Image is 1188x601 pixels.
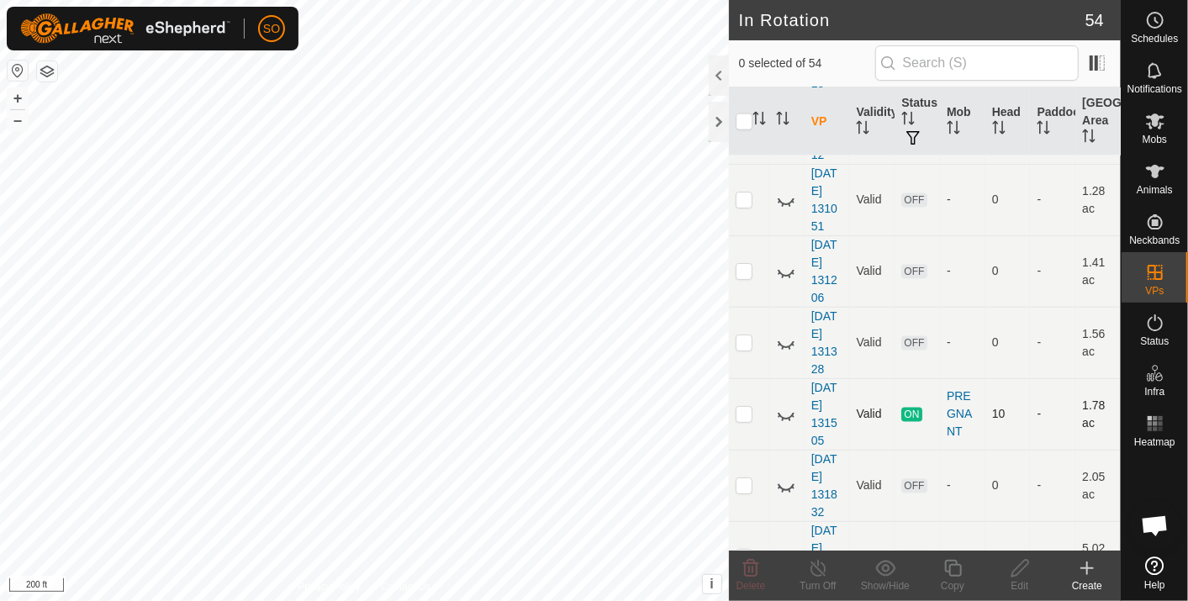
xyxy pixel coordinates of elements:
a: Contact Us [381,579,430,594]
button: + [8,88,28,108]
td: Valid [849,450,895,521]
td: 2.05 ac [1075,450,1121,521]
input: Search (S) [875,45,1079,81]
th: Status [895,87,940,156]
td: 0 [985,235,1031,307]
span: ON [901,408,921,422]
a: Help [1122,550,1188,597]
div: Show/Hide [852,578,919,593]
div: - [947,262,979,280]
div: - [947,191,979,208]
td: 10 [985,378,1031,450]
span: 0 selected of 54 [739,55,875,72]
h2: In Rotation [739,10,1085,30]
td: Valid [849,521,895,593]
td: Valid [849,378,895,450]
a: Open chat [1130,500,1180,551]
div: Create [1053,578,1121,593]
td: 0 [985,164,1031,235]
p-sorticon: Activate to sort [947,124,960,137]
span: OFF [901,479,927,493]
span: SO [263,20,280,38]
td: 1.78 ac [1075,378,1121,450]
span: OFF [901,336,927,351]
div: PREGNANT [947,387,979,440]
td: 5.02 ac [1075,521,1121,593]
p-sorticon: Activate to sort [776,114,789,128]
p-sorticon: Activate to sort [1037,124,1050,137]
th: Mob [940,87,985,156]
span: Heatmap [1134,437,1175,447]
td: - [1030,378,1075,450]
td: 0 [985,521,1031,593]
td: 0 [985,307,1031,378]
img: Gallagher Logo [20,13,230,44]
a: [DATE] 131832 [811,452,837,519]
p-sorticon: Activate to sort [901,114,915,128]
span: 54 [1085,8,1104,33]
span: Delete [737,580,766,592]
td: Valid [849,235,895,307]
a: [DATE] 131328 [811,309,837,376]
td: - [1030,235,1075,307]
button: Map Layers [37,61,57,82]
div: - [947,334,979,351]
span: VPs [1145,286,1164,296]
span: Status [1140,336,1169,346]
th: Validity [849,87,895,156]
button: i [703,575,721,593]
span: OFF [901,193,927,208]
div: Turn Off [784,578,852,593]
div: Edit [986,578,1053,593]
span: Mobs [1143,134,1167,145]
a: [DATE] 131505 [811,381,837,447]
td: Valid [849,164,895,235]
div: - [947,477,979,494]
th: Head [985,87,1031,156]
a: Privacy Policy [298,579,361,594]
td: 1.56 ac [1075,307,1121,378]
th: [GEOGRAPHIC_DATA] Area [1075,87,1121,156]
span: Help [1144,580,1165,590]
td: 0 [985,450,1031,521]
p-sorticon: Activate to sort [752,114,766,128]
td: - [1030,450,1075,521]
button: Reset Map [8,61,28,81]
td: Valid [849,307,895,378]
span: Infra [1144,387,1164,397]
span: OFF [901,265,927,279]
span: Schedules [1131,34,1178,44]
a: [DATE] 131206 [811,238,837,304]
div: - [947,548,979,566]
td: 1.41 ac [1075,235,1121,307]
a: [DATE] 131051 [811,166,837,233]
th: VP [805,87,850,156]
td: 1.28 ac [1075,164,1121,235]
span: Animals [1137,185,1173,195]
span: i [710,577,713,591]
td: - [1030,521,1075,593]
div: Copy [919,578,986,593]
p-sorticon: Activate to sort [1082,132,1096,145]
td: - [1030,307,1075,378]
button: – [8,110,28,130]
span: Notifications [1127,84,1182,94]
a: [DATE] 132018 [811,524,837,590]
span: Neckbands [1129,235,1180,245]
p-sorticon: Activate to sort [992,124,1006,137]
th: Paddock [1030,87,1075,156]
td: - [1030,164,1075,235]
p-sorticon: Activate to sort [856,124,869,137]
a: [DATE] 131012 [811,95,837,161]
